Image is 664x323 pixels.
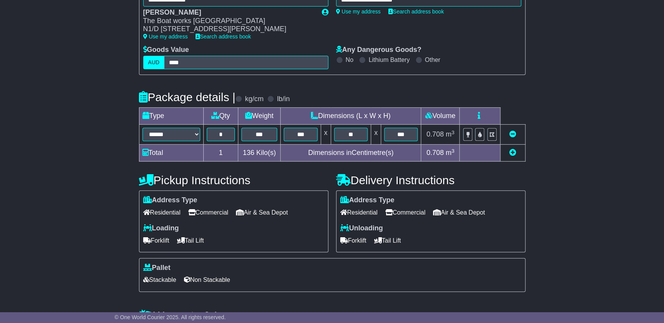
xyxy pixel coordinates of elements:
h4: Warranty & Insurance [139,309,525,322]
span: 0.708 [426,149,444,157]
div: N1/D [STREET_ADDRESS][PERSON_NAME] [143,25,314,33]
span: © One World Courier 2025. All rights reserved. [115,314,226,320]
a: Use my address [336,8,381,15]
a: Search address book [388,8,444,15]
span: Non Stackable [184,274,230,286]
span: Forklift [143,235,169,246]
a: Use my address [143,33,188,40]
td: Dimensions in Centimetre(s) [281,145,421,161]
label: Address Type [340,196,395,205]
span: Residential [340,206,378,218]
span: 0.708 [426,130,444,138]
span: Residential [143,206,181,218]
td: Kilo(s) [238,145,281,161]
a: Remove this item [509,130,516,138]
span: Tail Lift [374,235,401,246]
span: Air & Sea Depot [236,206,288,218]
td: Volume [421,108,460,125]
sup: 3 [452,130,455,135]
h4: Pickup Instructions [139,174,328,186]
span: Stackable [143,274,176,286]
td: Qty [203,108,238,125]
span: Commercial [188,206,228,218]
td: Type [139,108,203,125]
label: No [346,56,353,63]
label: Address Type [143,196,197,205]
span: Forklift [340,235,366,246]
span: 136 [243,149,254,157]
label: Lithium Battery [368,56,410,63]
a: Add new item [509,149,516,157]
td: x [371,125,381,145]
span: m [446,149,455,157]
div: [PERSON_NAME] [143,8,314,17]
td: Weight [238,108,281,125]
span: Tail Lift [177,235,204,246]
label: Goods Value [143,46,189,54]
div: The Boat works [GEOGRAPHIC_DATA] [143,17,314,25]
label: Any Dangerous Goods? [336,46,421,54]
label: lb/in [277,95,289,103]
label: kg/cm [245,95,263,103]
label: Pallet [143,264,171,272]
label: Unloading [340,224,383,233]
sup: 3 [452,148,455,154]
label: AUD [143,56,165,69]
label: Other [425,56,440,63]
td: Dimensions (L x W x H) [281,108,421,125]
td: Total [139,145,203,161]
label: Loading [143,224,179,233]
h4: Delivery Instructions [336,174,525,186]
td: 1 [203,145,238,161]
span: Commercial [385,206,425,218]
h4: Package details | [139,91,236,103]
span: m [446,130,455,138]
span: Air & Sea Depot [433,206,485,218]
td: x [321,125,331,145]
a: Search address book [196,33,251,40]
